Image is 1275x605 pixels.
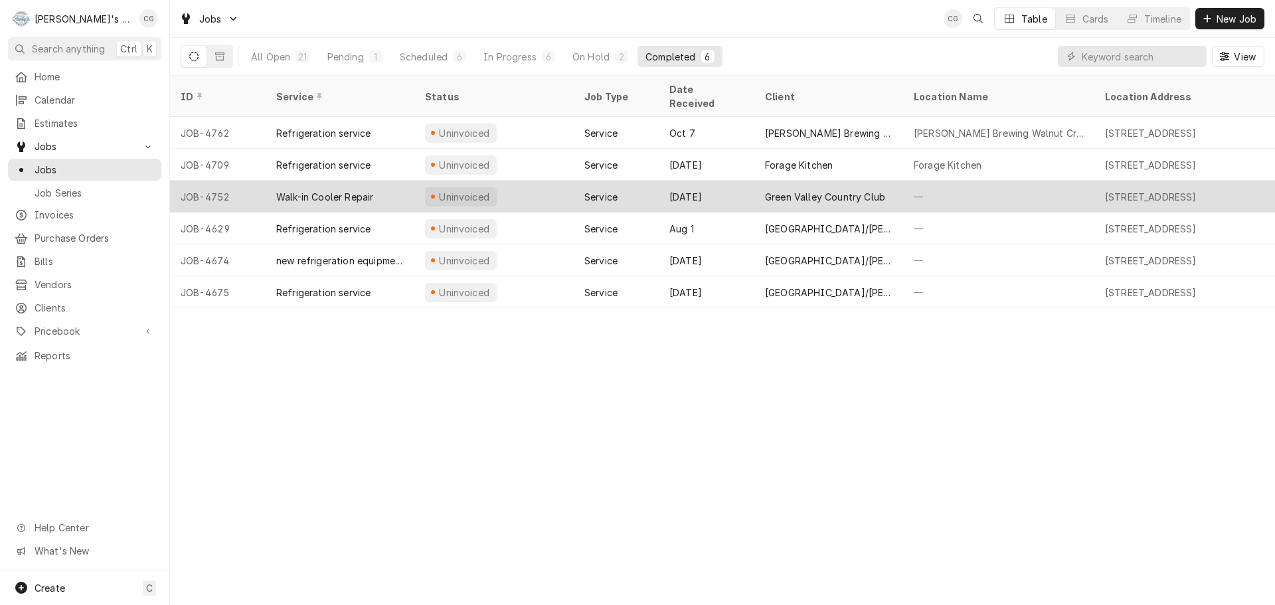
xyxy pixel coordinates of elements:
div: Location Name [914,90,1081,104]
span: Estimates [35,116,155,130]
div: Uninvoiced [438,158,491,172]
div: [PERSON_NAME]'s Commercial Refrigeration [35,12,132,26]
a: Reports [8,345,161,367]
div: new refrigeration equipment installation [276,254,404,268]
button: New Job [1195,8,1264,29]
div: Client [765,90,890,104]
div: Refrigeration service [276,126,371,140]
span: Invoices [35,208,155,222]
a: Estimates [8,112,161,134]
div: [STREET_ADDRESS] [1105,190,1197,204]
div: [STREET_ADDRESS] [1105,158,1197,172]
span: New Job [1214,12,1259,26]
div: — [903,244,1094,276]
div: Timeline [1144,12,1181,26]
div: Uninvoiced [438,190,491,204]
a: Purchase Orders [8,227,161,249]
div: Uninvoiced [438,222,491,236]
div: 1 [372,50,380,64]
span: Jobs [199,12,222,26]
a: Invoices [8,204,161,226]
div: [GEOGRAPHIC_DATA]/[PERSON_NAME][GEOGRAPHIC_DATA] [765,254,892,268]
div: In Progress [483,50,537,64]
a: Calendar [8,89,161,111]
div: Uninvoiced [438,254,491,268]
div: — [903,181,1094,213]
div: Oct 7 [659,117,754,149]
div: [GEOGRAPHIC_DATA]/[PERSON_NAME][GEOGRAPHIC_DATA] [765,286,892,300]
span: View [1231,50,1258,64]
div: All Open [251,50,290,64]
span: Clients [35,301,155,315]
div: Status [425,90,560,104]
div: JOB-4674 [170,244,266,276]
div: [PERSON_NAME] Brewing Walnut Creek [914,126,1084,140]
div: Refrigeration service [276,286,371,300]
div: JOB-4752 [170,181,266,213]
div: ID [181,90,252,104]
div: [DATE] [659,244,754,276]
span: What's New [35,544,153,558]
div: Service [584,190,618,204]
button: View [1212,46,1264,67]
div: 2 [618,50,626,64]
a: Go to What's New [8,540,161,562]
div: CG [944,9,962,28]
div: Table [1021,12,1047,26]
button: Open search [968,8,989,29]
div: Refrigeration service [276,158,371,172]
span: Bills [35,254,155,268]
div: Christine Gutierrez's Avatar [139,9,158,28]
span: Job Series [35,186,155,200]
div: [DATE] [659,276,754,308]
button: Search anythingCtrlK [8,37,161,60]
div: [STREET_ADDRESS] [1105,254,1197,268]
div: [STREET_ADDRESS] [1105,126,1197,140]
span: Jobs [35,139,135,153]
span: Help Center [35,521,153,535]
a: Go to Jobs [174,8,244,30]
div: Scheduled [400,50,448,64]
a: Clients [8,297,161,319]
div: Job Type [584,90,648,104]
div: — [903,213,1094,244]
div: [PERSON_NAME] Brewing Walnut Creek [765,126,892,140]
div: Completed [645,50,695,64]
div: 6 [704,50,712,64]
a: Go to Help Center [8,517,161,539]
input: Keyword search [1082,46,1200,67]
div: JOB-4762 [170,117,266,149]
div: Service [584,286,618,300]
span: Ctrl [120,42,137,56]
div: Location Address [1105,90,1272,104]
div: [DATE] [659,181,754,213]
span: Home [35,70,155,84]
a: Go to Pricebook [8,320,161,342]
div: JOB-4709 [170,149,266,181]
div: R [12,9,31,28]
span: Pricebook [35,324,135,338]
div: Date Received [669,82,741,110]
div: JOB-4675 [170,276,266,308]
div: [GEOGRAPHIC_DATA]/[PERSON_NAME][GEOGRAPHIC_DATA] [765,222,892,236]
div: [DATE] [659,149,754,181]
div: Aug 1 [659,213,754,244]
div: Rudy's Commercial Refrigeration's Avatar [12,9,31,28]
div: — [903,276,1094,308]
div: Walk-in Cooler Repair [276,190,373,204]
div: Christine Gutierrez's Avatar [944,9,962,28]
span: K [147,42,153,56]
span: Create [35,582,65,594]
a: Go to Jobs [8,135,161,157]
div: 21 [298,50,307,64]
div: Service [584,126,618,140]
div: Forage Kitchen [765,158,833,172]
span: Calendar [35,93,155,107]
div: 6 [545,50,552,64]
div: Green Valley Country Club [765,190,885,204]
a: Home [8,66,161,88]
div: On Hold [572,50,610,64]
div: Pending [327,50,364,64]
div: Service [584,158,618,172]
div: 6 [456,50,464,64]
